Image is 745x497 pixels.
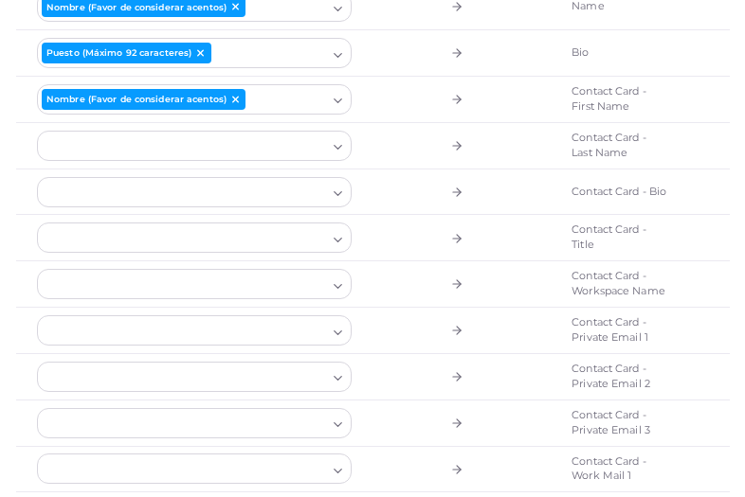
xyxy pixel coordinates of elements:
[551,77,687,123] td: Contact Card - First Name
[551,308,687,354] td: Contact Card - Private Email 1
[551,215,687,261] td: Contact Card - Title
[46,95,227,103] span: Nombre (Favor de considerar acentos)
[46,3,227,11] span: Nombre (Favor de considerar acentos)
[551,122,687,169] td: Contact Card - Last Name
[551,30,687,77] td: Bio
[551,446,687,492] td: Contact Card - Work Mail 1
[551,353,687,399] td: Contact Card - Private Email 2
[46,48,191,57] span: Puesto (Máximo 92 caracteres)
[551,399,687,446] td: Contact Card - Private Email 3
[551,169,687,215] td: Contact Card - Bio
[551,261,687,308] td: Contact Card - Workspace Name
